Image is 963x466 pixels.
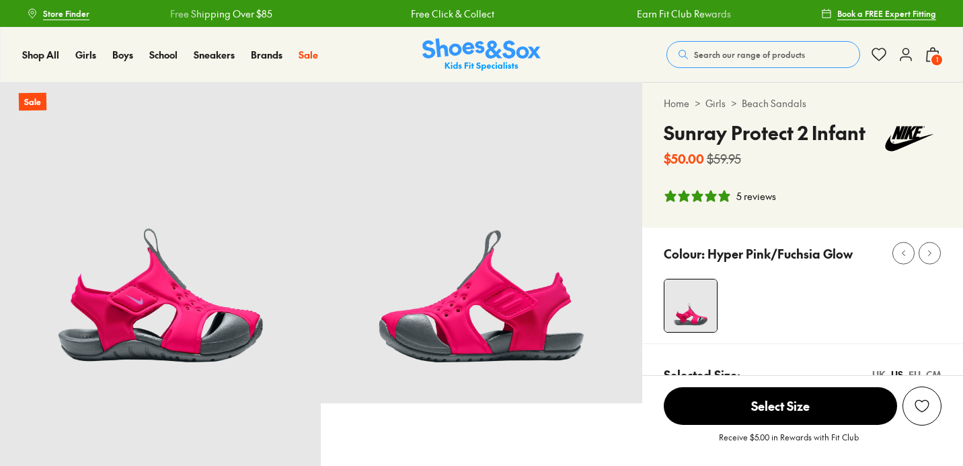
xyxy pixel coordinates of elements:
a: Free Click & Collect [411,7,494,21]
button: 5 stars, 5 ratings [664,189,776,203]
div: CM [926,368,941,382]
p: Selected Size: [664,366,740,384]
div: UK [872,368,886,382]
img: 6_1 [321,82,642,403]
p: Receive $5.00 in Rewards with Fit Club [719,431,859,455]
span: Book a FREE Expert Fitting [837,7,936,20]
span: 1 [930,53,943,67]
img: SNS_Logo_Responsive.svg [422,38,541,71]
h4: Sunray Protect 2 Infant [664,119,865,147]
img: Vendor logo [877,119,941,159]
p: Sale [19,93,46,111]
span: Select Size [664,387,897,425]
a: Shoes & Sox [422,38,541,71]
span: Sale [299,48,318,61]
a: School [149,48,178,62]
span: Girls [75,48,96,61]
span: Store Finder [43,7,89,20]
b: $50.00 [664,149,704,168]
a: Home [664,96,689,110]
a: Girls [705,96,726,110]
p: Hyper Pink/Fuchsia Glow [707,244,853,263]
p: Colour: [664,244,705,263]
a: Brands [251,48,282,62]
button: Add to Wishlist [902,387,941,426]
a: Sale [299,48,318,62]
button: 1 [925,40,941,69]
span: Shop All [22,48,59,61]
span: Brands [251,48,282,61]
a: Boys [112,48,133,62]
div: US [891,368,903,382]
a: Girls [75,48,96,62]
a: Beach Sandals [742,96,806,110]
s: $59.95 [707,149,741,168]
a: Sneakers [194,48,235,62]
span: Boys [112,48,133,61]
div: > > [664,96,941,110]
div: EU [909,368,921,382]
img: 5_1 [664,279,717,332]
span: Search our range of products [694,48,805,61]
a: Earn Fit Club Rewards [637,7,731,21]
div: 5 reviews [736,189,776,203]
span: Sneakers [194,48,235,61]
a: Shop All [22,48,59,62]
a: Store Finder [27,1,89,26]
a: Free Shipping Over $85 [170,7,272,21]
a: Book a FREE Expert Fitting [821,1,936,26]
span: School [149,48,178,61]
button: Select Size [664,387,897,426]
button: Search our range of products [666,41,860,68]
